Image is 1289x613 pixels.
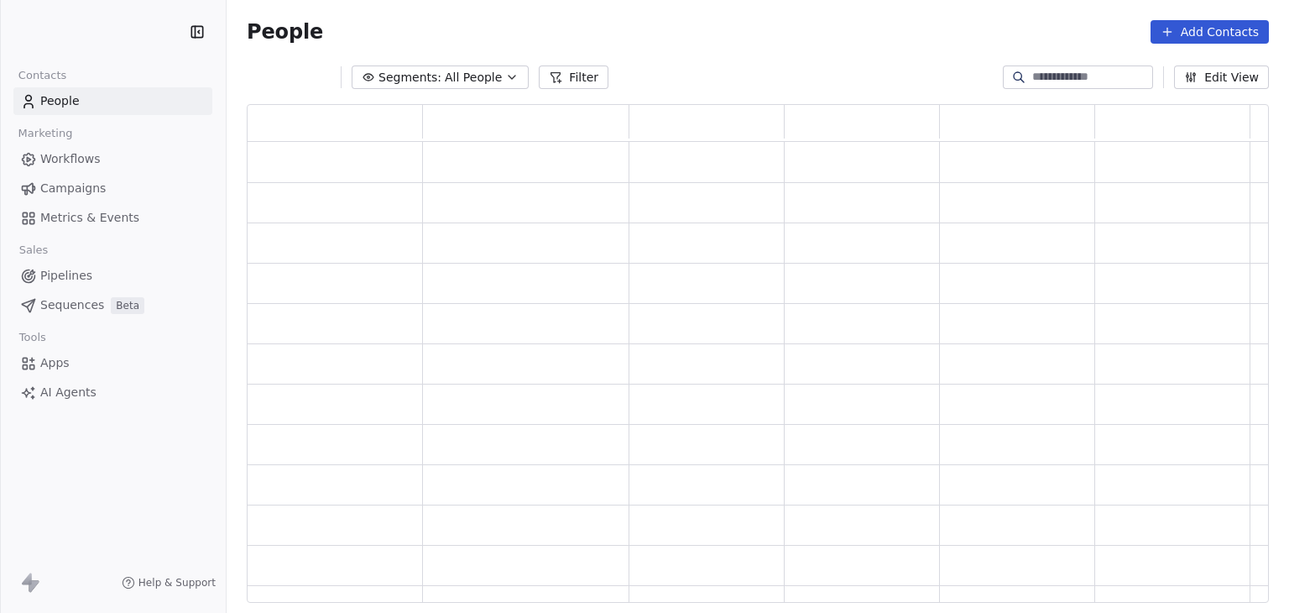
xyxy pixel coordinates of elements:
span: AI Agents [40,384,97,401]
button: Add Contacts [1151,20,1269,44]
a: Workflows [13,145,212,173]
span: Apps [40,354,70,372]
span: Beta [111,297,144,314]
a: Help & Support [122,576,216,589]
button: Filter [539,65,608,89]
span: People [247,19,323,45]
button: Edit View [1174,65,1269,89]
span: Metrics & Events [40,209,139,227]
span: Help & Support [138,576,216,589]
span: People [40,92,80,110]
span: Contacts [11,63,74,88]
span: Pipelines [40,267,92,285]
a: Metrics & Events [13,204,212,232]
a: Apps [13,349,212,377]
span: Workflows [40,150,101,168]
a: AI Agents [13,379,212,406]
span: Campaigns [40,180,106,197]
span: Sales [12,238,55,263]
span: Tools [12,325,53,350]
a: People [13,87,212,115]
a: SequencesBeta [13,291,212,319]
span: Segments: [378,69,441,86]
span: Sequences [40,296,104,314]
a: Pipelines [13,262,212,290]
span: All People [445,69,502,86]
span: Marketing [11,121,80,146]
a: Campaigns [13,175,212,202]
